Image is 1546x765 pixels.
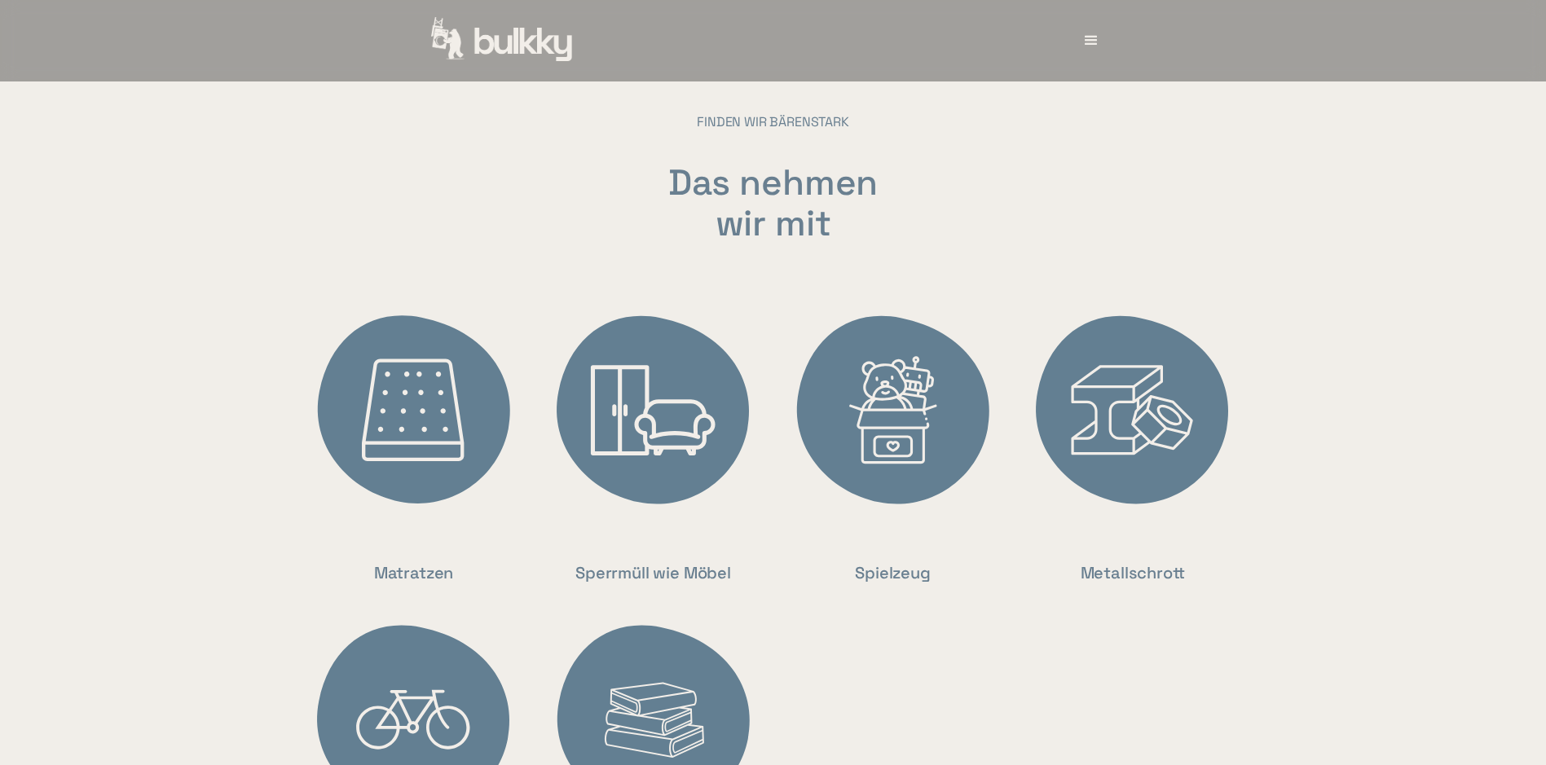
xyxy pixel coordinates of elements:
[1067,16,1116,65] div: menu
[544,301,764,521] img: Icon von einem Sessel und Schrank auf einem blauen Hintergrund
[431,17,575,64] a: home
[575,560,731,586] div: Sperrmüll wie Möbel
[374,560,454,586] div: Matratzen
[1081,560,1185,586] div: Metallschrott
[668,163,878,244] h2: Das nehmen wir mit
[668,114,878,131] div: FINDEN WIR BÄRENSTARK
[855,560,931,586] div: Spielzeug
[304,301,524,521] img: Icon einer Matratze auf einem blauen Hintergrund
